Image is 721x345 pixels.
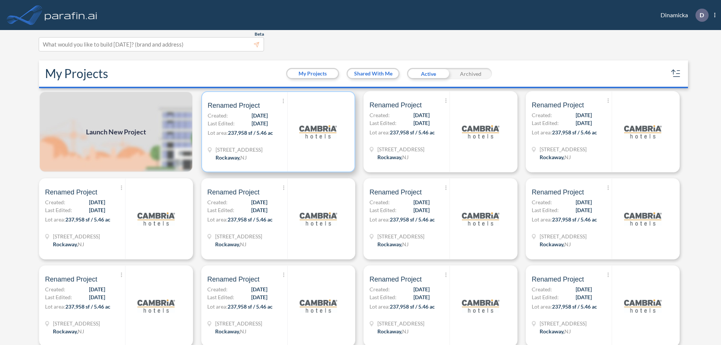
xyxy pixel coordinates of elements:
[137,200,175,238] img: logo
[407,68,449,79] div: Active
[208,119,235,127] span: Last Edited:
[700,12,704,18] p: D
[532,293,559,301] span: Last Edited:
[564,241,571,247] span: NJ
[45,303,65,310] span: Lot area:
[207,188,259,197] span: Renamed Project
[45,206,72,214] span: Last Edited:
[540,328,564,334] span: Rockaway ,
[78,328,84,334] span: NJ
[207,293,234,301] span: Last Edited:
[377,327,409,335] div: Rockaway, NJ
[462,113,499,151] img: logo
[377,145,424,153] span: 321 Mt Hope Ave
[370,188,422,197] span: Renamed Project
[532,216,552,223] span: Lot area:
[564,154,571,160] span: NJ
[449,68,492,79] div: Archived
[576,198,592,206] span: [DATE]
[39,91,193,172] a: Launch New Project
[53,327,84,335] div: Rockaway, NJ
[215,240,246,248] div: Rockaway, NJ
[208,101,260,110] span: Renamed Project
[377,240,409,248] div: Rockaway, NJ
[402,154,409,160] span: NJ
[287,69,338,78] button: My Projects
[65,303,110,310] span: 237,958 sf / 5.46 ac
[216,146,262,154] span: 321 Mt Hope Ave
[207,285,228,293] span: Created:
[462,287,499,325] img: logo
[89,293,105,301] span: [DATE]
[45,198,65,206] span: Created:
[564,328,571,334] span: NJ
[251,293,267,301] span: [DATE]
[370,293,397,301] span: Last Edited:
[370,206,397,214] span: Last Edited:
[370,275,422,284] span: Renamed Project
[413,111,430,119] span: [DATE]
[45,285,65,293] span: Created:
[207,206,234,214] span: Last Edited:
[207,275,259,284] span: Renamed Project
[532,285,552,293] span: Created:
[370,303,390,310] span: Lot area:
[540,232,587,240] span: 321 Mt Hope Ave
[370,198,390,206] span: Created:
[45,293,72,301] span: Last Edited:
[215,241,240,247] span: Rockaway ,
[370,129,390,136] span: Lot area:
[377,319,424,327] span: 321 Mt Hope Ave
[377,154,402,160] span: Rockaway ,
[240,154,247,161] span: NJ
[251,198,267,206] span: [DATE]
[252,111,268,119] span: [DATE]
[390,303,435,310] span: 237,958 sf / 5.46 ac
[78,241,84,247] span: NJ
[413,198,430,206] span: [DATE]
[540,327,571,335] div: Rockaway, NJ
[532,198,552,206] span: Created:
[413,293,430,301] span: [DATE]
[240,328,246,334] span: NJ
[215,232,262,240] span: 321 Mt Hope Ave
[45,66,108,81] h2: My Projects
[576,293,592,301] span: [DATE]
[576,119,592,127] span: [DATE]
[624,287,662,325] img: logo
[45,216,65,223] span: Lot area:
[377,153,409,161] div: Rockaway, NJ
[532,303,552,310] span: Lot area:
[370,101,422,110] span: Renamed Project
[251,285,267,293] span: [DATE]
[532,119,559,127] span: Last Edited:
[370,119,397,127] span: Last Edited:
[377,232,424,240] span: 321 Mt Hope Ave
[390,129,435,136] span: 237,958 sf / 5.46 ac
[43,8,99,23] img: logo
[215,327,246,335] div: Rockaway, NJ
[624,113,662,151] img: logo
[670,68,682,80] button: sort
[53,241,78,247] span: Rockaway ,
[89,198,105,206] span: [DATE]
[532,188,584,197] span: Renamed Project
[208,111,228,119] span: Created:
[65,216,110,223] span: 237,958 sf / 5.46 ac
[649,9,715,22] div: Dinamicka
[348,69,398,78] button: Shared With Me
[413,119,430,127] span: [DATE]
[576,285,592,293] span: [DATE]
[300,200,337,238] img: logo
[252,119,268,127] span: [DATE]
[532,275,584,284] span: Renamed Project
[228,303,273,310] span: 237,958 sf / 5.46 ac
[377,328,402,334] span: Rockaway ,
[89,206,105,214] span: [DATE]
[540,145,587,153] span: 321 Mt Hope Ave
[540,241,564,247] span: Rockaway ,
[207,198,228,206] span: Created:
[552,216,597,223] span: 237,958 sf / 5.46 ac
[532,206,559,214] span: Last Edited:
[45,188,97,197] span: Renamed Project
